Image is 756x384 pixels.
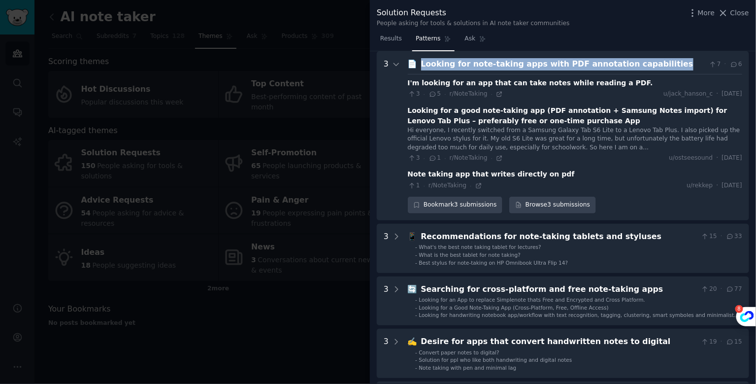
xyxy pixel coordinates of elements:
span: Solution for ppl who like both handwriting and digital notes [419,357,572,363]
span: Best stylus for note-taking on HP Omnibook Ultra Flip 14? [419,260,568,266]
div: I'm looking for an app that can take notes while reading a PDF. [408,78,653,88]
span: Note taking with pen and minimal lag [419,365,517,371]
div: - [415,304,417,311]
a: Browse3 submissions [509,197,595,213]
span: · [721,285,723,294]
span: · [721,232,723,241]
div: Bookmark 3 submissions [408,197,503,213]
span: [DATE] [722,154,742,163]
div: - [415,349,417,356]
span: Looking for a Good Note-Taking App (Cross-Platform, Free, Offline Access) [419,305,609,311]
span: More [698,8,715,18]
div: Solution Requests [377,7,570,19]
span: Looking for an App to replace Simplenote thats Free and Encrypted and Cross Platform. [419,297,646,303]
span: 15 [701,232,717,241]
span: [DATE] [722,90,742,99]
div: 3 [384,58,389,213]
span: r/NoteTaking [428,182,466,189]
div: Searching for cross-platform and free note-taking apps [421,283,697,296]
span: Close [730,8,749,18]
div: Note taking app that writes directly on pdf [408,169,575,179]
div: 3 [384,231,389,266]
span: 📄 [408,59,418,69]
span: · [721,338,723,347]
span: 6 [730,60,742,69]
span: 📱 [408,232,418,241]
button: More [688,8,715,18]
div: - [415,364,417,371]
span: · [717,154,719,163]
div: - [415,296,417,303]
span: What is the best tablet for note taking? [419,252,521,258]
div: Looking for note-taking apps with PDF annotation capabilities [421,58,705,70]
div: - [415,251,417,258]
span: 🔄 [408,284,418,294]
span: · [424,182,425,189]
span: Patterns [416,35,440,43]
div: People asking for tools & solutions in AI note taker communities [377,19,570,28]
span: · [424,91,425,98]
span: · [717,181,719,190]
span: · [470,182,471,189]
span: · [424,155,425,162]
div: Recommendations for note-taking tablets and styluses [421,231,697,243]
span: 33 [726,232,742,241]
span: 1 [428,154,441,163]
span: 7 [709,60,721,69]
span: Convert paper notes to digital? [419,349,499,355]
div: - [415,244,417,250]
a: Ask [461,31,490,51]
span: 1 [408,181,420,190]
span: 77 [726,285,742,294]
div: - [415,312,417,318]
span: · [444,91,446,98]
span: 3 [408,154,420,163]
span: · [724,60,726,69]
div: Looking for a good note-taking app (PDF annotation + Samsung Notes import) for Lenovo Tab Plus – ... [408,105,742,126]
span: ✍️ [408,337,418,346]
div: 3 [384,336,389,371]
span: 15 [726,338,742,347]
div: Desire for apps that convert handwritten notes to digital [421,336,697,348]
span: 3 [408,90,420,99]
span: Looking for handwriting notebook app/workflow with text recognition, tagging, clustering, smart s... [419,312,739,325]
span: Results [380,35,402,43]
span: 5 [428,90,441,99]
div: Hi everyone, I recently switched from a Samsung Galaxy Tab S6 Lite to a Lenovo Tab Plus. I also p... [408,126,742,152]
span: · [491,155,493,162]
div: - [415,259,417,266]
span: [DATE] [722,181,742,190]
span: u/ostseesound [669,154,713,163]
div: - [415,356,417,363]
a: Results [377,31,405,51]
span: Ask [465,35,476,43]
span: r/NoteTaking [450,154,488,161]
button: Close [718,8,749,18]
span: u/jack_hanson_c [663,90,713,99]
span: · [491,91,493,98]
span: · [717,90,719,99]
a: Patterns [412,31,454,51]
span: What's the best note taking tablet for lectures? [419,244,541,250]
button: Bookmark3 submissions [408,197,503,213]
span: u/rekkep [687,181,713,190]
span: 19 [701,338,717,347]
span: 20 [701,285,717,294]
span: r/NoteTaking [450,90,488,97]
span: · [444,155,446,162]
div: 3 [384,283,389,319]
